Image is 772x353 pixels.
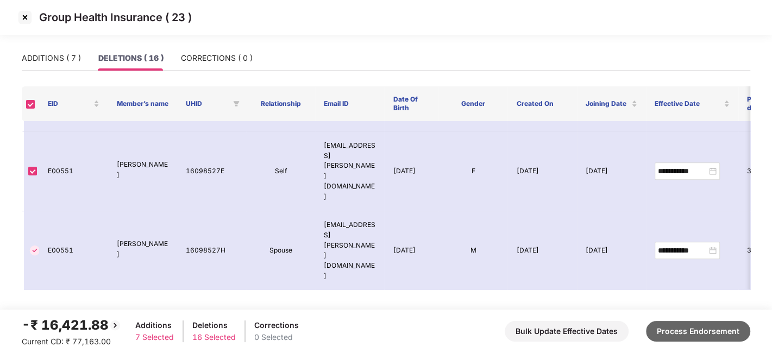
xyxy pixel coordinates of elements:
span: EID [48,99,91,108]
div: 7 Selected [135,331,174,343]
th: Relationship [246,86,315,121]
td: 16098527H [177,211,246,291]
span: Joining Date [586,99,629,108]
span: Effective Date [655,99,721,108]
div: DELETIONS ( 16 ) [98,52,164,64]
p: Group Health Insurance ( 23 ) [39,11,192,24]
td: 16098527E [177,132,246,211]
th: Date Of Birth [384,86,438,121]
td: Self [246,132,315,211]
img: svg+xml;base64,PHN2ZyBpZD0iQ3Jvc3MtMzJ4MzIiIHhtbG5zPSJodHRwOi8vd3d3LnczLm9yZy8yMDAwL3N2ZyIgd2lkdG... [16,9,34,26]
td: [EMAIL_ADDRESS][PERSON_NAME][DOMAIN_NAME] [315,211,384,291]
td: [EMAIL_ADDRESS][PERSON_NAME][DOMAIN_NAME] [315,132,384,211]
button: Process Endorsement [646,321,750,342]
td: E00551 [39,132,108,211]
th: Gender [438,86,507,121]
td: [DATE] [507,132,576,211]
img: svg+xml;base64,PHN2ZyBpZD0iVGljay0zMngzMiIgeG1sbnM9Imh0dHA6Ly93d3cudzMub3JnLzIwMDAvc3ZnIiB3aWR0aD... [28,244,41,257]
th: Member’s name [108,86,177,121]
div: 16 Selected [192,331,236,343]
td: [DATE] [577,132,646,211]
td: Spouse [246,211,315,291]
p: [PERSON_NAME] [117,160,168,180]
div: Deletions [192,319,236,331]
div: CORRECTIONS ( 0 ) [181,52,253,64]
button: Bulk Update Effective Dates [505,321,629,342]
div: 0 Selected [254,331,299,343]
p: [PERSON_NAME] [117,239,168,260]
td: [DATE] [384,132,438,211]
div: Corrections [254,319,299,331]
div: ADDITIONS ( 7 ) [22,52,81,64]
span: Current CD: ₹ 77,163.00 [22,337,111,346]
td: [DATE] [384,211,438,291]
div: -₹ 16,421.88 [22,315,122,336]
td: M [438,211,507,291]
img: svg+xml;base64,PHN2ZyBpZD0iQmFjay0yMHgyMCIgeG1sbnM9Imh0dHA6Ly93d3cudzMub3JnLzIwMDAvc3ZnIiB3aWR0aD... [109,319,122,332]
td: E00551 [39,211,108,291]
div: Additions [135,319,174,331]
td: [DATE] [577,211,646,291]
td: [DATE] [507,211,576,291]
th: Created On [507,86,576,121]
span: filter [231,97,242,110]
th: Email ID [315,86,384,121]
th: EID [39,86,108,121]
th: Effective Date [646,86,738,121]
span: UHID [186,99,229,108]
td: F [438,132,507,211]
th: Joining Date [577,86,646,121]
span: filter [233,100,240,107]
